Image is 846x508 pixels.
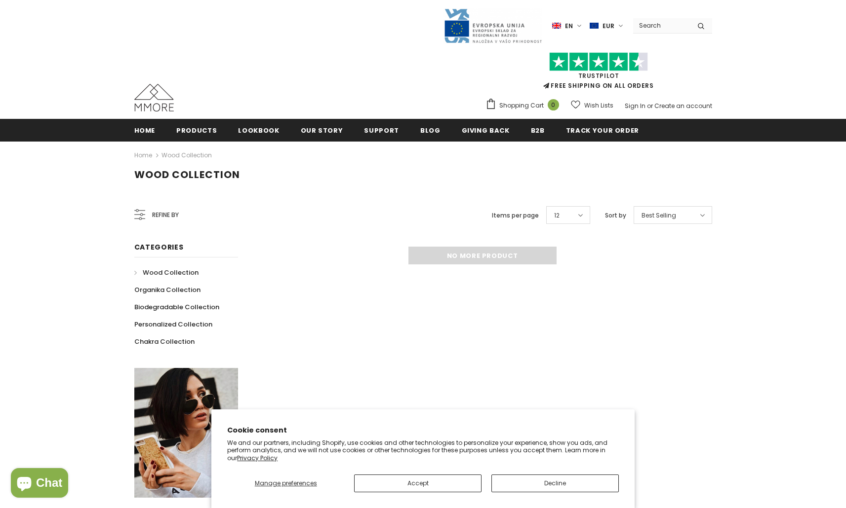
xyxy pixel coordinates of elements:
label: Sort by [605,211,626,220]
span: Wish Lists [584,101,613,110]
a: Wood Collection [134,264,199,281]
span: Wood Collection [143,268,199,277]
a: Create an account [654,102,712,110]
a: Shopping Cart 0 [485,98,564,113]
button: Decline [491,474,619,492]
span: Products [176,126,217,135]
img: i-lang-1.png [552,22,561,30]
span: Categories [134,242,184,252]
span: Giving back [462,126,510,135]
a: Privacy Policy [237,454,278,462]
a: B2B [531,119,545,141]
a: Trustpilot [578,72,619,80]
span: Refine by [152,210,179,220]
a: Organika Collection [134,281,201,298]
span: Best Selling [642,211,676,220]
a: Biodegradable Collection [134,298,219,316]
h2: Cookie consent [227,425,619,435]
span: support [364,126,399,135]
span: EUR [603,21,614,31]
span: Blog [420,126,441,135]
span: Personalized Collection [134,320,212,329]
a: Home [134,149,152,161]
span: en [565,21,573,31]
a: Lookbook [238,119,279,141]
a: Blog [420,119,441,141]
a: Sign In [625,102,645,110]
span: Lookbook [238,126,279,135]
span: Shopping Cart [499,101,544,110]
p: We and our partners, including Shopify, use cookies and other technologies to personalize your ex... [227,439,619,462]
label: Items per page [492,211,539,220]
img: MMORE Cases [134,84,174,111]
span: Organika Collection [134,285,201,294]
input: Search Site [633,18,690,33]
img: Javni Razpis [443,8,542,44]
a: Wood Collection [161,151,212,159]
span: FREE SHIPPING ON ALL ORDERS [485,57,712,90]
span: 12 [554,211,560,220]
span: Manage preferences [255,479,317,487]
span: Home [134,126,156,135]
a: Wish Lists [571,97,613,114]
a: Personalized Collection [134,316,212,333]
inbox-online-store-chat: Shopify online store chat [8,468,71,500]
a: support [364,119,399,141]
a: Home [134,119,156,141]
a: Chakra Collection [134,333,195,350]
a: Javni Razpis [443,21,542,30]
a: Giving back [462,119,510,141]
button: Manage preferences [227,474,344,492]
img: Trust Pilot Stars [549,52,648,72]
span: Chakra Collection [134,337,195,346]
a: Products [176,119,217,141]
span: 0 [548,99,559,110]
span: Our Story [301,126,343,135]
a: Our Story [301,119,343,141]
span: Wood Collection [134,168,240,181]
span: Track your order [566,126,639,135]
span: Biodegradable Collection [134,302,219,312]
span: B2B [531,126,545,135]
button: Accept [354,474,482,492]
span: or [647,102,653,110]
a: Track your order [566,119,639,141]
